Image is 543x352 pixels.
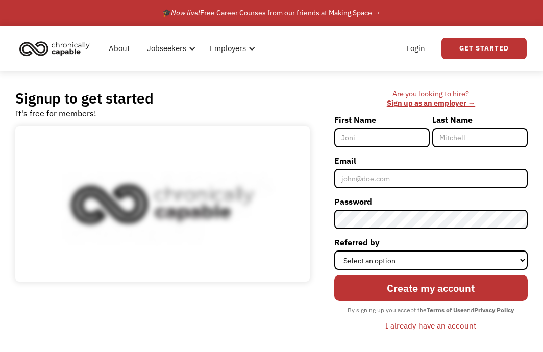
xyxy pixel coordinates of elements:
[334,234,528,250] label: Referred by
[141,32,199,65] div: Jobseekers
[204,32,258,65] div: Employers
[400,32,431,65] a: Login
[15,89,154,107] h2: Signup to get started
[210,42,246,55] div: Employers
[334,193,528,210] label: Password
[334,128,430,147] input: Joni
[385,319,476,332] div: I already have an account
[474,306,514,314] strong: Privacy Policy
[334,153,528,169] label: Email
[103,32,136,65] a: About
[334,112,528,334] form: Member-Signup-Form
[441,38,527,59] a: Get Started
[432,128,528,147] input: Mitchell
[432,112,528,128] label: Last Name
[387,98,475,108] a: Sign up as an employer →
[334,169,528,188] input: john@doe.com
[342,304,519,317] div: By signing up you accept the and
[147,42,186,55] div: Jobseekers
[16,37,93,60] img: Chronically Capable logo
[378,317,484,334] a: I already have an account
[16,37,97,60] a: home
[334,275,528,301] input: Create my account
[334,112,430,128] label: First Name
[427,306,464,314] strong: Terms of Use
[15,107,96,119] div: It's free for members!
[171,8,200,17] em: Now live!
[334,89,528,108] div: Are you looking to hire? ‍
[162,7,381,19] div: 🎓 Free Career Courses from our friends at Making Space →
